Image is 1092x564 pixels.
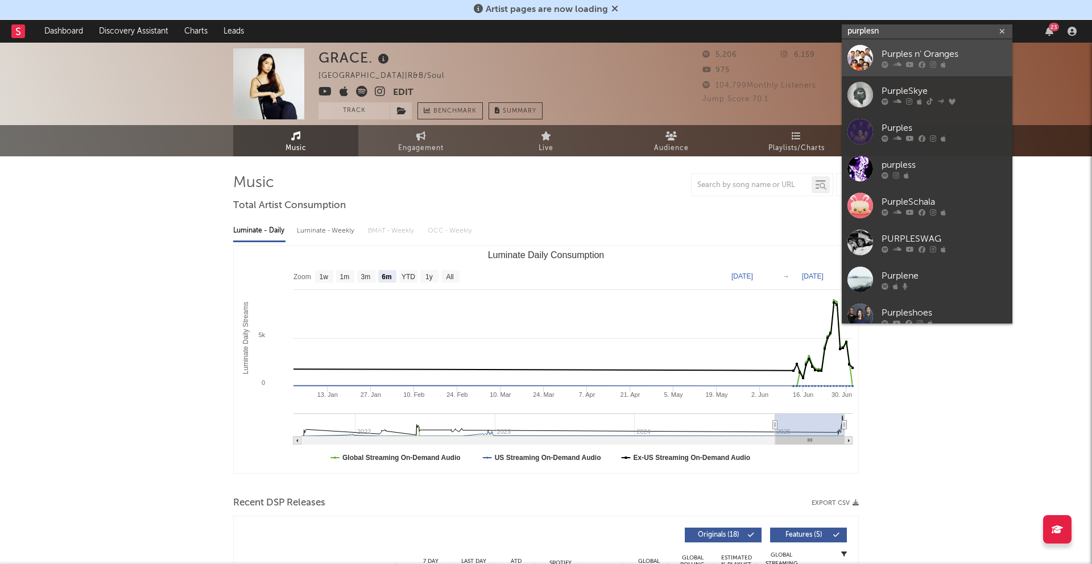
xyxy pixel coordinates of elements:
[609,125,734,156] a: Audience
[433,105,477,118] span: Benchmark
[802,272,824,280] text: [DATE]
[842,298,1012,335] a: Purpleshoes
[842,39,1012,76] a: Purples n' Oranges
[611,5,618,14] span: Dismiss
[882,84,1007,98] div: PurpleSkye
[403,391,424,398] text: 10. Feb
[702,96,768,103] span: Jump Score: 70.1
[832,391,852,398] text: 30. Jun
[882,47,1007,61] div: Purples n' Oranges
[398,142,444,155] span: Engagement
[882,232,1007,246] div: PURPLESWAG
[176,20,216,43] a: Charts
[793,391,813,398] text: 16. Jun
[320,273,329,281] text: 1w
[382,273,391,281] text: 6m
[882,195,1007,209] div: PurpleSchala
[783,272,789,280] text: →
[262,379,265,386] text: 0
[1049,23,1059,31] div: 23
[233,199,346,213] span: Total Artist Consumption
[286,142,307,155] span: Music
[503,108,536,114] span: Summary
[842,24,1012,39] input: Search for artists
[342,454,461,462] text: Global Streaming On-Demand Audio
[634,454,751,462] text: Ex-US Streaming On-Demand Audio
[293,273,311,281] text: Zoom
[297,221,357,240] div: Luminate - Weekly
[340,273,350,281] text: 1m
[664,391,683,398] text: 5. May
[425,273,433,281] text: 1y
[842,76,1012,113] a: PurpleSkye
[318,48,392,67] div: GRACE.
[621,391,640,398] text: 21. Apr
[702,67,730,74] span: 975
[216,20,252,43] a: Leads
[242,302,250,374] text: Luminate Daily Streams
[446,273,453,281] text: All
[318,102,390,119] button: Track
[417,102,483,119] a: Benchmark
[751,391,768,398] text: 2. Jun
[768,142,825,155] span: Playlists/Charts
[1045,27,1053,36] button: 23
[882,269,1007,283] div: Purplene
[702,51,737,59] span: 5,206
[777,532,830,538] span: Features ( 5 )
[402,273,415,281] text: YTD
[490,391,511,398] text: 10. Mar
[233,496,325,510] span: Recent DSP Releases
[36,20,91,43] a: Dashboard
[842,113,1012,150] a: Purples
[361,273,371,281] text: 3m
[258,331,265,338] text: 5k
[812,500,859,507] button: Export CSV
[842,224,1012,261] a: PURPLESWAG
[393,86,413,100] button: Edit
[882,121,1007,135] div: Purples
[685,528,762,542] button: Originals(18)
[842,261,1012,298] a: Purplene
[705,391,728,398] text: 19. May
[731,272,753,280] text: [DATE]
[692,181,812,190] input: Search by song name or URL
[234,246,858,473] svg: Luminate Daily Consumption
[654,142,689,155] span: Audience
[781,51,815,59] span: 6,159
[486,5,608,14] span: Artist pages are now loading
[488,250,605,260] text: Luminate Daily Consumption
[692,532,744,538] span: Originals ( 18 )
[317,391,338,398] text: 13. Jan
[770,528,847,542] button: Features(5)
[842,150,1012,187] a: purpless
[579,391,595,398] text: 7. Apr
[702,82,816,89] span: 104,799 Monthly Listeners
[842,187,1012,224] a: PurpleSchala
[483,125,609,156] a: Live
[318,69,457,83] div: [GEOGRAPHIC_DATA] | R&B/Soul
[446,391,468,398] text: 24. Feb
[882,306,1007,320] div: Purpleshoes
[734,125,859,156] a: Playlists/Charts
[495,454,601,462] text: US Streaming On-Demand Audio
[533,391,555,398] text: 24. Mar
[361,391,381,398] text: 27. Jan
[882,158,1007,172] div: purpless
[489,102,543,119] button: Summary
[233,221,286,240] div: Luminate - Daily
[358,125,483,156] a: Engagement
[233,125,358,156] a: Music
[91,20,176,43] a: Discovery Assistant
[539,142,553,155] span: Live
